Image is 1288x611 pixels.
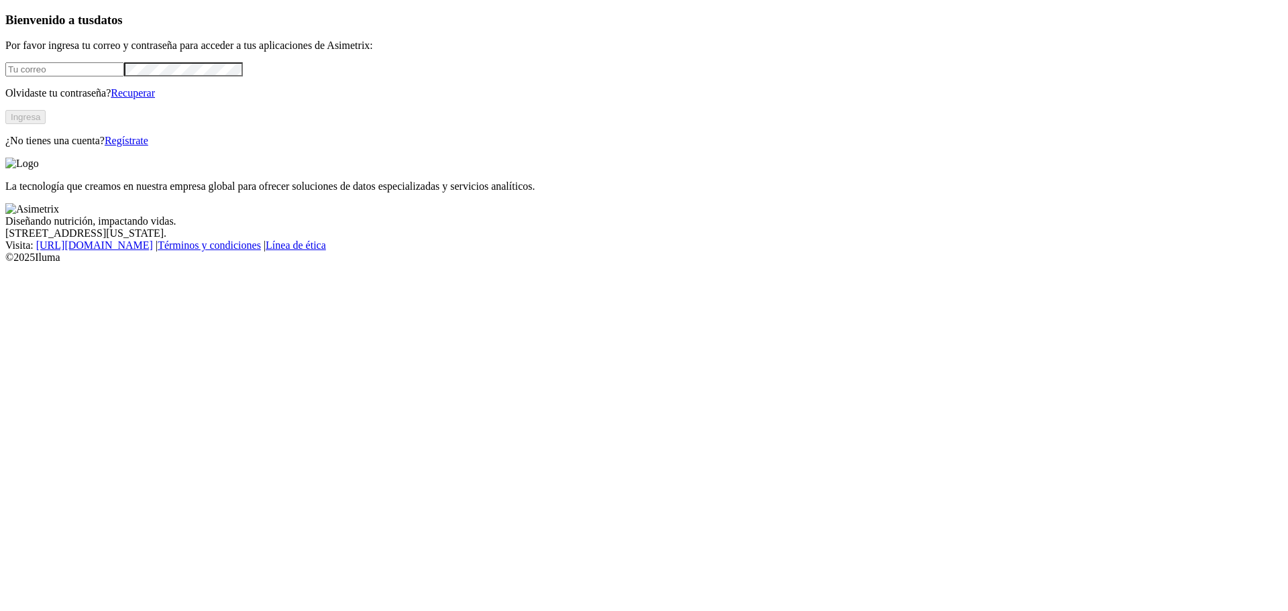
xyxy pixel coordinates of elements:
img: Asimetrix [5,203,59,215]
div: [STREET_ADDRESS][US_STATE]. [5,227,1283,239]
p: Por favor ingresa tu correo y contraseña para acceder a tus aplicaciones de Asimetrix: [5,40,1283,52]
a: Términos y condiciones [158,239,261,251]
div: Diseñando nutrición, impactando vidas. [5,215,1283,227]
p: La tecnología que creamos en nuestra empresa global para ofrecer soluciones de datos especializad... [5,180,1283,192]
a: [URL][DOMAIN_NAME] [36,239,153,251]
p: Olvidaste tu contraseña? [5,87,1283,99]
div: Visita : | | [5,239,1283,252]
div: © 2025 Iluma [5,252,1283,264]
h3: Bienvenido a tus [5,13,1283,27]
button: Ingresa [5,110,46,124]
a: Regístrate [105,135,148,146]
img: Logo [5,158,39,170]
a: Línea de ética [266,239,326,251]
a: Recuperar [111,87,155,99]
p: ¿No tienes una cuenta? [5,135,1283,147]
span: datos [94,13,123,27]
input: Tu correo [5,62,124,76]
